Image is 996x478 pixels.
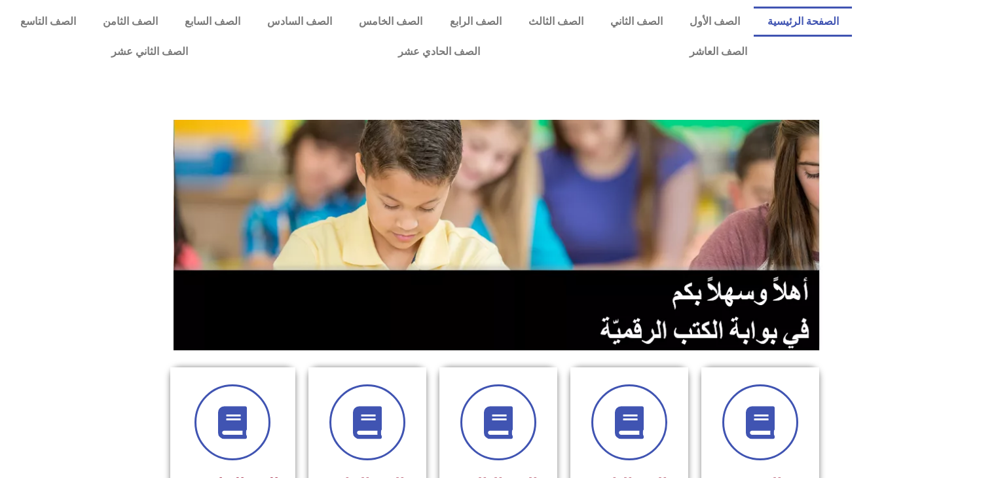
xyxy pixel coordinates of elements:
a: الصف الثالث [515,7,597,37]
a: الصف الثامن [89,7,171,37]
a: الصف التاسع [7,7,89,37]
a: الصف الرابع [436,7,515,37]
a: الصف الحادي عشر [293,37,584,67]
a: الصفحة الرئيسية [754,7,852,37]
a: الصف الثاني عشر [7,37,293,67]
a: الصف السابع [171,7,253,37]
a: الصف الخامس [346,7,436,37]
a: الصف الثاني [597,7,676,37]
a: الصف الأول [676,7,754,37]
a: الصف العاشر [585,37,852,67]
a: الصف السادس [254,7,346,37]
